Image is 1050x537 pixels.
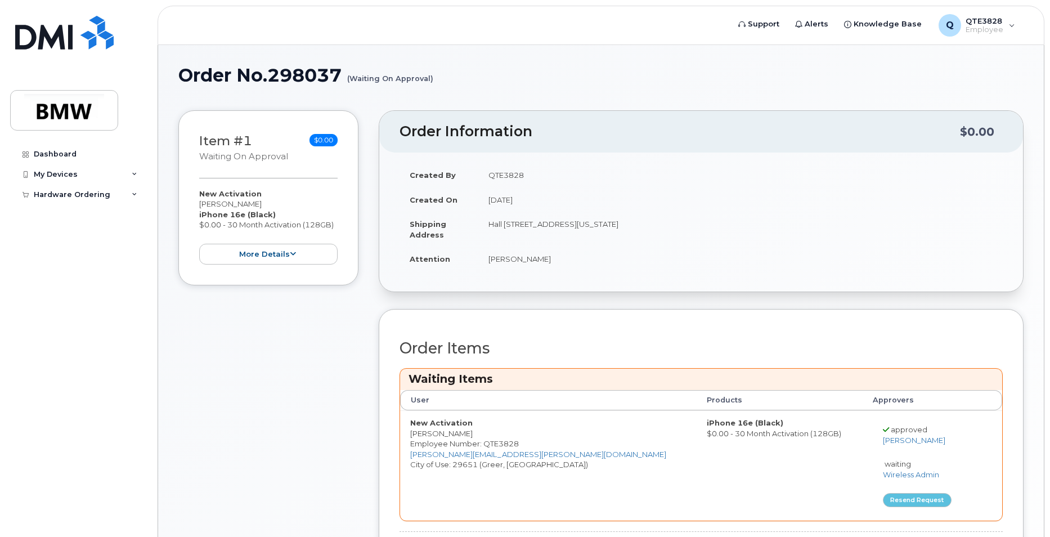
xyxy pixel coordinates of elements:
[199,134,288,163] h3: Item #1
[400,124,960,140] h2: Order Information
[409,372,994,387] h3: Waiting Items
[883,493,952,507] button: Resend request
[347,65,433,83] small: (Waiting On Approval)
[478,163,1003,187] td: QTE3828
[400,340,1003,357] h2: Order Items
[478,212,1003,247] td: Hall [STREET_ADDRESS][US_STATE]
[863,390,980,410] th: Approvers
[697,410,863,521] td: $0.00 - 30 Month Activation (128GB)
[410,439,519,448] span: Employee Number: QTE3828
[885,459,911,468] span: waiting
[309,134,338,146] span: $0.00
[410,171,456,180] strong: Created By
[410,220,446,239] strong: Shipping Address
[697,390,863,410] th: Products
[410,418,473,427] strong: New Activation
[199,189,262,198] strong: New Activation
[410,254,450,263] strong: Attention
[410,195,457,204] strong: Created On
[891,425,927,434] span: approved
[199,244,338,265] button: more details
[199,151,288,162] small: Waiting On Approval
[199,189,338,265] div: [PERSON_NAME] $0.00 - 30 Month Activation (128GB)
[410,450,666,459] a: [PERSON_NAME][EMAIL_ADDRESS][PERSON_NAME][DOMAIN_NAME]
[883,436,945,445] a: [PERSON_NAME]
[707,418,783,427] strong: iPhone 16e (Black)
[960,121,994,142] div: $0.00
[400,390,697,410] th: User
[199,210,276,219] strong: iPhone 16e (Black)
[178,65,1024,85] h1: Order No.298037
[478,247,1003,271] td: [PERSON_NAME]
[478,187,1003,212] td: [DATE]
[883,470,939,479] a: Wireless Admin
[400,410,697,521] td: [PERSON_NAME] City of Use: 29651 (Greer, [GEOGRAPHIC_DATA])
